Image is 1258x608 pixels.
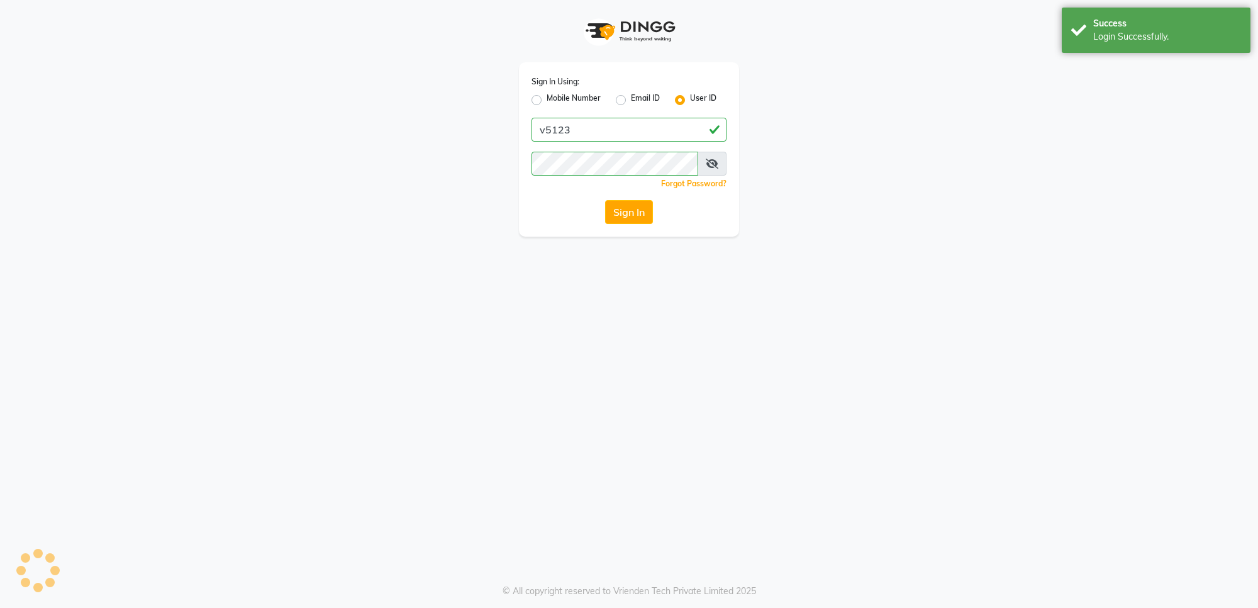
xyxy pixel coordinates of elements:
input: Username [532,118,726,142]
div: Login Successfully. [1093,30,1241,43]
img: logo1.svg [579,13,679,50]
button: Sign In [605,200,653,224]
a: Forgot Password? [661,179,726,188]
div: Success [1093,17,1241,30]
label: Mobile Number [547,93,601,108]
label: Sign In Using: [532,76,579,87]
label: Email ID [631,93,660,108]
label: User ID [690,93,716,108]
input: Username [532,152,698,176]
